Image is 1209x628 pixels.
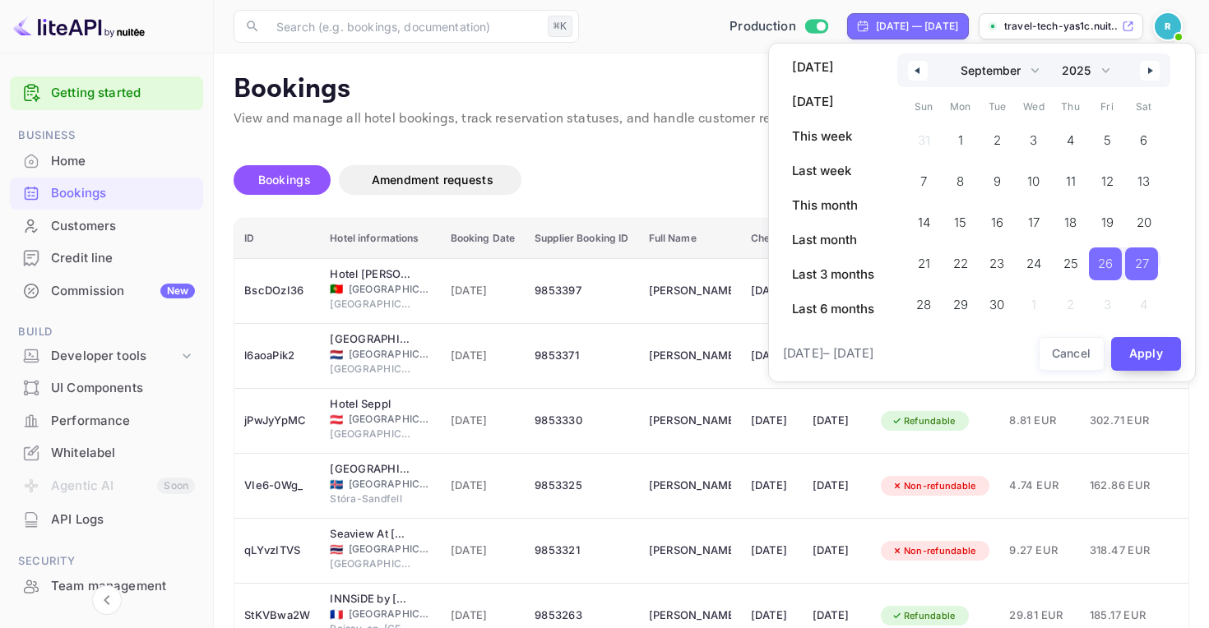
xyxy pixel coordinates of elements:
[1089,120,1126,153] button: 5
[1039,337,1105,371] button: Cancel
[1066,167,1076,196] span: 11
[782,295,884,323] button: Last 6 months
[782,122,884,150] button: This week
[954,208,966,238] span: 15
[979,161,1016,194] button: 9
[994,126,1001,155] span: 2
[916,290,931,320] span: 28
[906,161,943,194] button: 7
[943,161,980,194] button: 8
[1063,249,1078,279] span: 25
[1067,126,1074,155] span: 4
[782,261,884,289] button: Last 3 months
[991,208,1003,238] span: 16
[1135,249,1149,279] span: 27
[979,284,1016,317] button: 30
[906,284,943,317] button: 28
[979,120,1016,153] button: 2
[906,202,943,235] button: 14
[953,290,968,320] span: 29
[979,94,1016,120] span: Tue
[1016,161,1053,194] button: 10
[1089,94,1126,120] span: Fri
[1104,126,1111,155] span: 5
[1016,202,1053,235] button: 17
[782,157,884,185] button: Last week
[994,167,1001,196] span: 9
[1027,167,1040,196] span: 10
[1140,126,1147,155] span: 6
[943,94,980,120] span: Mon
[958,126,963,155] span: 1
[943,202,980,235] button: 15
[1052,161,1089,194] button: 11
[1089,243,1126,276] button: 26
[1125,161,1162,194] button: 13
[783,344,873,363] span: [DATE] – [DATE]
[1125,94,1162,120] span: Sat
[1137,167,1150,196] span: 13
[1089,202,1126,235] button: 19
[979,202,1016,235] button: 16
[1125,243,1162,276] button: 27
[782,53,884,81] button: [DATE]
[1137,208,1151,238] span: 20
[918,208,930,238] span: 14
[989,290,1004,320] span: 30
[906,243,943,276] button: 21
[1052,120,1089,153] button: 4
[1089,161,1126,194] button: 12
[957,167,964,196] span: 8
[1016,120,1053,153] button: 3
[943,284,980,317] button: 29
[943,243,980,276] button: 22
[1052,243,1089,276] button: 25
[1016,243,1053,276] button: 24
[920,167,927,196] span: 7
[1101,167,1114,196] span: 12
[1125,120,1162,153] button: 6
[1125,202,1162,235] button: 20
[782,88,884,116] button: [DATE]
[918,249,930,279] span: 21
[782,226,884,254] button: Last month
[1052,202,1089,235] button: 18
[782,192,884,219] button: This month
[906,94,943,120] span: Sun
[943,120,980,153] button: 1
[1101,208,1114,238] span: 19
[953,249,968,279] span: 22
[989,249,1004,279] span: 23
[1064,208,1077,238] span: 18
[1098,249,1113,279] span: 26
[1028,208,1040,238] span: 17
[1016,94,1053,120] span: Wed
[1052,94,1089,120] span: Thu
[1111,337,1182,371] button: Apply
[979,243,1016,276] button: 23
[1026,249,1041,279] span: 24
[1030,126,1037,155] span: 3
